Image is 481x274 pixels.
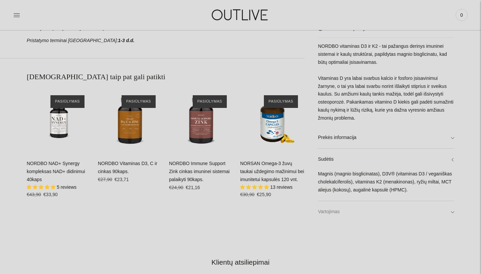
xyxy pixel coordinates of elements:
a: NORDBO NAD+ Synergy kompleksas NAD+ didinimui 40kaps [27,161,85,182]
em: Pristatymo terminai [GEOGRAPHIC_DATA]: [27,38,118,43]
a: NORDBO Immune Support Zink cinkas imuninei sistemai palaikyti 90kaps. [169,161,229,182]
a: Sudėtis [318,149,454,170]
s: €30,90 [240,192,255,197]
s: €43,90 [27,192,41,197]
a: 0 [456,8,468,22]
p: NORDBO vitaminas D3 ir K2 - tai pažangus derinys imuninei sistemai ir kaulų struktūrai, papildyta... [318,42,454,122]
img: OUTLIVE [199,3,282,26]
span: 5 reviews [57,184,76,190]
a: NORDBO NAD+ Synergy kompleksas NAD+ didinimui 40kaps [27,89,91,153]
span: €21,16 [186,185,200,190]
a: Prekės informacija [318,127,454,148]
a: Vartojimas [318,201,454,223]
span: 0 [457,10,466,20]
span: €25,90 [257,192,271,197]
div: Magnis (magnio bisglicinatas), D3V® (vitaminas D3 / veganiškas cholekalciferolis), vitaminas K2 (... [318,170,454,201]
s: €24,90 [169,185,183,190]
span: 4.92 stars [240,184,270,190]
span: 5.00 stars [27,184,57,190]
strong: 0.00€ [145,25,157,31]
a: NORSAN Omega-3 žuvų taukai uždegimo mažinimui bei imunitetui kapsulės 120 vnt. [240,89,305,153]
a: NORDBO Vitaminas D3, C ir cinkas 90kaps. [98,89,162,153]
h2: Klientų atsiliepimai [32,257,449,267]
span: 13 reviews [270,184,293,190]
a: NORDBO Vitaminas D3, C ir cinkas 90kaps. [98,161,157,174]
span: €33,90 [43,192,58,197]
a: NORSAN Omega-3 žuvų taukai uždegimo mažinimui bei imunitetui kapsulės 120 vnt. [240,161,304,182]
s: €27,90 [98,177,112,182]
a: NORDBO Immune Support Zink cinkas imuninei sistemai palaikyti 90kaps. [169,89,233,153]
h2: [DEMOGRAPHIC_DATA] taip pat gali patikti [27,72,305,82]
strong: 1-3 d.d. [118,38,134,43]
span: €23,71 [115,177,129,182]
